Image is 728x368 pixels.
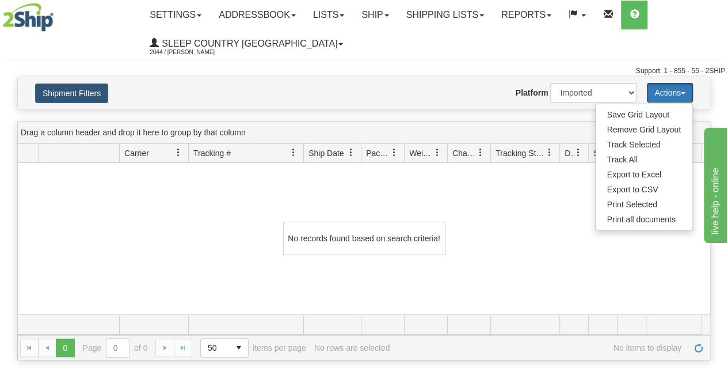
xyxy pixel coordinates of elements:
[35,84,108,103] button: Shipment Filters
[493,1,560,29] a: Reports
[83,338,148,358] span: Page of 0
[596,167,692,182] a: Export to Excel
[3,66,725,76] div: Support: 1 - 855 - 55 - 2SHIP
[141,29,352,58] a: Sleep Country [GEOGRAPHIC_DATA] 2044 / [PERSON_NAME]
[230,339,248,357] span: select
[565,147,574,159] span: Delivery Status
[284,143,303,162] a: Tracking # filter column settings
[569,143,588,162] a: Delivery Status filter column settings
[56,339,74,357] span: Page 0
[702,125,727,242] iframe: chat widget
[398,343,681,352] span: No items to display
[596,122,692,137] a: Remove Grid Layout
[452,147,477,159] span: Charge
[540,143,559,162] a: Tracking Status filter column settings
[409,147,433,159] span: Weight
[596,197,692,212] a: Print Selected
[647,83,693,103] button: Actions
[596,152,692,167] a: Track All
[159,39,337,48] span: Sleep Country [GEOGRAPHIC_DATA]
[341,143,361,162] a: Ship Date filter column settings
[210,1,304,29] a: Addressbook
[471,143,490,162] a: Charge filter column settings
[428,143,447,162] a: Weight filter column settings
[124,147,149,159] span: Carrier
[593,147,603,159] span: Shipment Issues
[596,137,692,152] a: Track Selected
[308,147,344,159] span: Ship Date
[366,147,390,159] span: Packages
[3,3,54,32] img: logo2044.jpg
[689,339,708,357] a: Refresh
[193,147,231,159] span: Tracking #
[18,122,710,144] div: grid grouping header
[353,1,397,29] a: Ship
[208,342,223,354] span: 50
[200,338,249,358] span: Page sizes drop down
[516,87,548,98] label: Platform
[596,107,692,122] a: Save Grid Layout
[169,143,188,162] a: Carrier filter column settings
[304,1,353,29] a: Lists
[384,143,404,162] a: Packages filter column settings
[398,1,493,29] a: Shipping lists
[200,338,306,358] span: items per page
[596,212,692,227] a: Print all documents
[496,147,546,159] span: Tracking Status
[9,7,106,21] div: live help - online
[150,47,236,58] span: 2044 / [PERSON_NAME]
[141,1,210,29] a: Settings
[283,222,445,255] div: No records found based on search criteria!
[314,343,390,352] div: No rows are selected
[596,182,692,197] a: Export to CSV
